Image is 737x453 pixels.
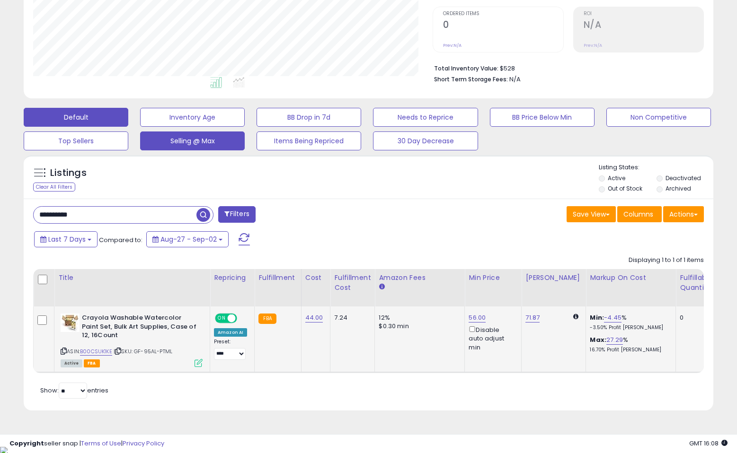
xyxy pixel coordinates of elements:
[84,359,100,367] span: FBA
[50,166,87,180] h5: Listings
[606,108,711,127] button: Non Competitive
[80,348,112,356] a: B00CSUK1KE
[434,62,697,73] li: $528
[160,235,217,244] span: Aug-27 - Sep-02
[590,314,668,331] div: %
[257,108,361,127] button: BB Drop in 7d
[584,19,703,32] h2: N/A
[590,335,606,344] b: Max:
[24,108,128,127] button: Default
[379,322,457,331] div: $0.30 min
[61,314,203,366] div: ASIN:
[214,273,250,283] div: Repricing
[434,75,508,83] b: Short Term Storage Fees:
[590,313,604,322] b: Min:
[469,313,486,322] a: 56.00
[606,335,623,345] a: 27.29
[604,313,622,322] a: -4.45
[590,273,672,283] div: Markup on Cost
[373,131,478,150] button: 30 Day Decrease
[9,439,164,448] div: seller snap | |
[24,131,128,150] button: Top Sellers
[140,108,245,127] button: Inventory Age
[608,184,642,192] label: Out of Stock
[666,184,691,192] label: Archived
[236,314,251,322] span: OFF
[373,108,478,127] button: Needs to Reprice
[469,273,517,283] div: Min Price
[305,313,323,322] a: 44.00
[584,11,703,17] span: ROI
[590,324,668,331] p: -3.50% Profit [PERSON_NAME]
[379,314,457,322] div: 12%
[61,359,82,367] span: All listings currently available for purchase on Amazon
[82,314,197,342] b: Crayola Washable Watercolor Paint Set, Bulk Art Supplies, Case of 12, 16Count
[590,336,668,353] div: %
[40,386,108,395] span: Show: entries
[61,314,80,332] img: 51aEvBiF8UL._SL40_.jpg
[146,231,229,247] button: Aug-27 - Sep-02
[123,439,164,448] a: Privacy Policy
[617,206,662,222] button: Columns
[629,256,704,265] div: Displaying 1 to 1 of 1 items
[443,19,563,32] h2: 0
[434,64,498,72] b: Total Inventory Value:
[689,439,728,448] span: 2025-09-10 16:08 GMT
[509,75,521,84] span: N/A
[258,314,276,324] small: FBA
[334,273,371,293] div: Fulfillment Cost
[573,314,578,320] i: Calculated using Dynamic Max Price.
[680,273,712,293] div: Fulfillable Quantity
[623,209,653,219] span: Columns
[81,439,121,448] a: Terms of Use
[305,273,327,283] div: Cost
[666,174,701,182] label: Deactivated
[58,273,206,283] div: Title
[443,43,462,48] small: Prev: N/A
[525,313,540,322] a: 71.87
[567,206,616,222] button: Save View
[33,183,75,192] div: Clear All Filters
[99,235,142,244] span: Compared to:
[599,163,713,172] p: Listing States:
[379,273,461,283] div: Amazon Fees
[469,324,514,352] div: Disable auto adjust min
[218,206,255,223] button: Filters
[214,339,247,360] div: Preset:
[257,131,361,150] button: Items Being Repriced
[663,206,704,222] button: Actions
[9,439,44,448] strong: Copyright
[590,347,668,353] p: 16.70% Profit [PERSON_NAME]
[379,283,384,291] small: Amazon Fees.
[34,231,98,247] button: Last 7 Days
[490,108,595,127] button: BB Price Below Min
[258,273,297,283] div: Fulfillment
[140,131,245,150] button: Selling @ Max
[586,269,676,306] th: The percentage added to the cost of goods (COGS) that forms the calculator for Min & Max prices.
[584,43,602,48] small: Prev: N/A
[608,174,625,182] label: Active
[680,314,709,322] div: 0
[216,314,228,322] span: ON
[48,235,86,244] span: Last 7 Days
[214,328,247,337] div: Amazon AI
[443,11,563,17] span: Ordered Items
[114,348,172,355] span: | SKU: GF-95AL-PTML
[525,273,582,283] div: [PERSON_NAME]
[334,314,367,322] div: 7.24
